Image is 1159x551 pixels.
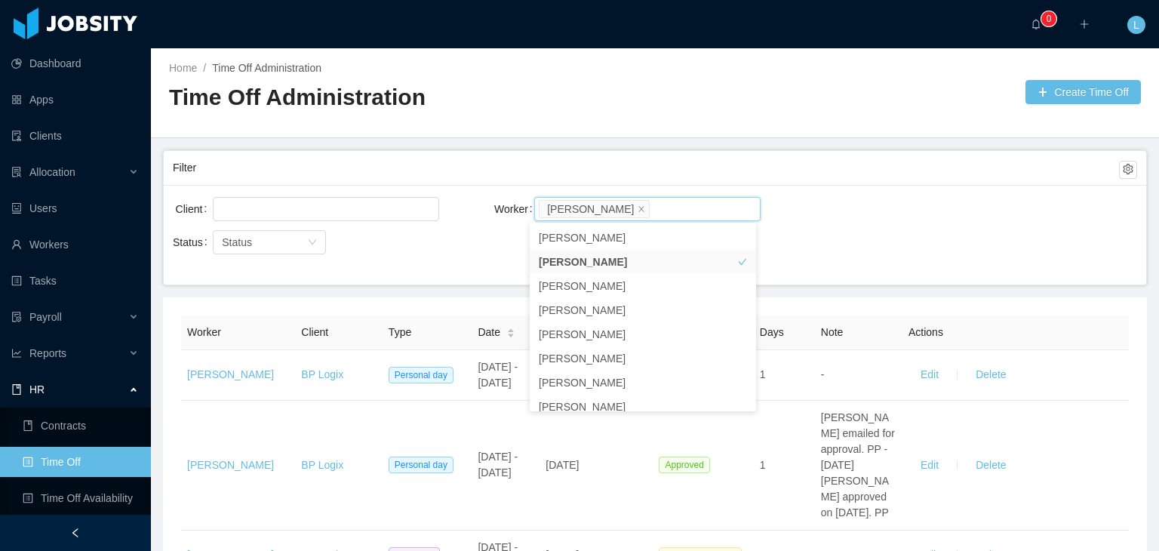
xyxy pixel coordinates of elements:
[1041,11,1056,26] sup: 0
[507,326,515,331] i: icon: caret-up
[738,233,747,242] i: icon: check
[11,384,22,395] i: icon: book
[11,121,139,151] a: icon: auditClients
[1025,80,1141,104] button: icon: plusCreate Time Off
[478,451,518,479] span: [DATE] - [DATE]
[530,346,756,371] li: [PERSON_NAME]
[738,402,747,411] i: icon: check
[964,453,1018,477] button: Delete
[169,62,197,74] a: Home
[212,62,321,74] a: Time Off Administration
[738,306,747,315] i: icon: check
[11,266,139,296] a: icon: profileTasks
[530,250,756,274] li: [PERSON_NAME]
[217,200,226,218] input: Client
[301,326,328,338] span: Client
[821,368,825,380] span: -
[308,238,317,248] i: icon: down
[301,459,343,471] a: BP Logix
[1133,16,1139,34] span: L
[389,367,453,383] span: Personal day
[29,166,75,178] span: Allocation
[1119,161,1137,179] button: icon: setting
[638,205,645,214] i: icon: close
[222,236,252,248] span: Status
[203,62,206,74] span: /
[530,298,756,322] li: [PERSON_NAME]
[23,447,139,477] a: icon: profileTime Off
[176,203,214,215] label: Client
[546,459,579,471] span: [DATE]
[653,200,661,218] input: Worker
[11,48,139,78] a: icon: pie-chartDashboard
[738,354,747,363] i: icon: check
[908,453,951,477] button: Edit
[547,201,634,217] div: [PERSON_NAME]
[187,459,274,471] a: [PERSON_NAME]
[1031,19,1041,29] i: icon: bell
[23,483,139,513] a: icon: profileTime Off Availability
[173,236,214,248] label: Status
[539,200,650,218] li: Phillipe Couto
[760,368,766,380] span: 1
[187,368,274,380] a: [PERSON_NAME]
[173,154,1119,182] div: Filter
[478,361,518,389] span: [DATE] - [DATE]
[964,363,1018,387] button: Delete
[23,411,139,441] a: icon: bookContracts
[530,371,756,395] li: [PERSON_NAME]
[11,193,139,223] a: icon: robotUsers
[760,326,784,338] span: Days
[29,347,66,359] span: Reports
[738,378,747,387] i: icon: check
[11,229,139,260] a: icon: userWorkers
[760,459,766,471] span: 1
[389,326,411,338] span: Type
[169,82,655,113] h2: Time Off Administration
[659,457,709,473] span: Approved
[11,167,22,177] i: icon: solution
[908,363,951,387] button: Edit
[11,85,139,115] a: icon: appstoreApps
[738,330,747,339] i: icon: check
[389,457,453,473] span: Personal day
[187,326,221,338] span: Worker
[507,332,515,337] i: icon: caret-down
[821,411,895,519] span: [PERSON_NAME] emailed for approval. PP - [DATE] [PERSON_NAME] approved on [DATE]. PP
[1079,19,1090,29] i: icon: plus
[506,326,515,337] div: Sort
[908,326,943,338] span: Actions
[738,257,747,266] i: icon: check
[11,348,22,359] i: icon: line-chart
[11,312,22,322] i: icon: file-protect
[530,274,756,298] li: [PERSON_NAME]
[530,395,756,419] li: [PERSON_NAME]
[494,203,539,215] label: Worker
[530,226,756,250] li: [PERSON_NAME]
[738,282,747,291] i: icon: check
[29,383,45,396] span: HR
[29,311,62,323] span: Payroll
[821,326,844,338] span: Note
[530,322,756,346] li: [PERSON_NAME]
[478,325,500,340] span: Date
[301,368,343,380] a: BP Logix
